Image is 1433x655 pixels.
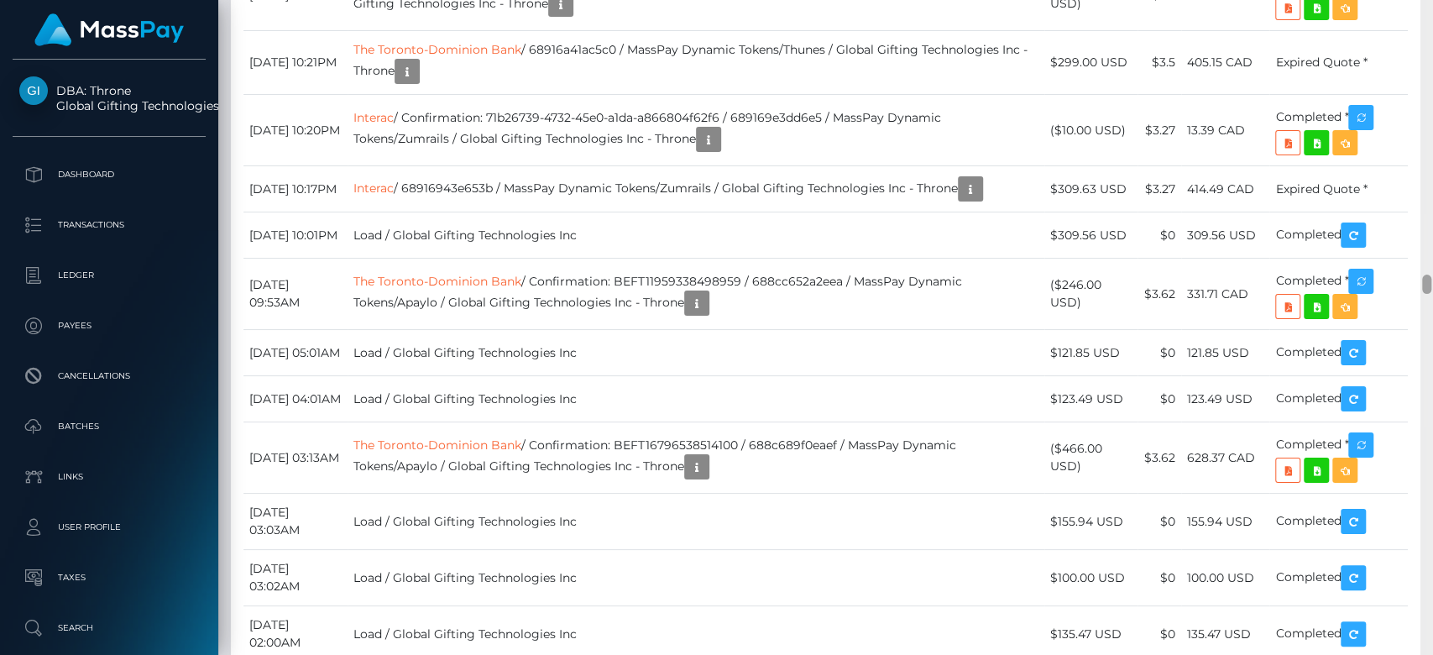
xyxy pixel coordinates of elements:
td: Load / Global Gifting Technologies Inc [348,212,1045,259]
td: $299.00 USD [1044,31,1138,95]
a: Dashboard [13,154,206,196]
a: Taxes [13,557,206,599]
p: User Profile [19,515,199,540]
td: $0 [1138,376,1181,422]
td: / Confirmation: BEFT11959338498959 / 688cc652a2eea / MassPay Dynamic Tokens/Apaylo / Global Gifti... [348,259,1045,330]
td: 100.00 USD [1181,550,1270,606]
td: Completed * [1269,422,1408,494]
td: [DATE] 05:01AM [243,330,348,376]
td: 405.15 CAD [1181,31,1270,95]
td: Completed [1269,376,1408,422]
td: 121.85 USD [1181,330,1270,376]
td: Load / Global Gifting Technologies Inc [348,550,1045,606]
td: $3.27 [1138,166,1181,212]
img: MassPay Logo [34,13,184,46]
a: User Profile [13,506,206,548]
p: Payees [19,313,199,338]
td: [DATE] 09:53AM [243,259,348,330]
p: Search [19,616,199,641]
td: ($466.00 USD) [1044,422,1138,494]
td: 331.71 CAD [1181,259,1270,330]
a: Interac [353,110,394,125]
a: The Toronto-Dominion Bank [353,274,521,289]
td: [DATE] 03:02AM [243,550,348,606]
td: [DATE] 10:17PM [243,166,348,212]
td: ($10.00 USD) [1044,95,1138,166]
td: [DATE] 10:20PM [243,95,348,166]
td: $155.94 USD [1044,494,1138,550]
a: Cancellations [13,355,206,397]
td: [DATE] 03:13AM [243,422,348,494]
td: [DATE] 10:21PM [243,31,348,95]
td: / 68916943e653b / MassPay Dynamic Tokens/Zumrails / Global Gifting Technologies Inc - Throne [348,166,1045,212]
td: $309.63 USD [1044,166,1138,212]
td: Expired Quote * [1269,166,1408,212]
p: Dashboard [19,162,199,187]
td: Completed [1269,550,1408,606]
td: $123.49 USD [1044,376,1138,422]
img: Global Gifting Technologies Inc [19,76,48,105]
span: DBA: Throne Global Gifting Technologies Inc [13,83,206,113]
a: Links [13,456,206,498]
a: The Toronto-Dominion Bank [353,42,521,57]
td: Completed * [1269,95,1408,166]
td: $309.56 USD [1044,212,1138,259]
td: $0 [1138,550,1181,606]
td: ($246.00 USD) [1044,259,1138,330]
td: $3.62 [1138,422,1181,494]
p: Cancellations [19,364,199,389]
td: Completed * [1269,259,1408,330]
td: 414.49 CAD [1181,166,1270,212]
td: 13.39 CAD [1181,95,1270,166]
td: $0 [1138,212,1181,259]
a: Interac [353,181,394,196]
a: Transactions [13,204,206,246]
p: Batches [19,414,199,439]
td: 628.37 CAD [1181,422,1270,494]
p: Links [19,464,199,490]
td: Completed [1269,330,1408,376]
p: Taxes [19,565,199,590]
a: Ledger [13,254,206,296]
p: Transactions [19,212,199,238]
td: $0 [1138,494,1181,550]
td: Load / Global Gifting Technologies Inc [348,330,1045,376]
td: / Confirmation: 71b26739-4732-45e0-a1da-a866804f62f6 / 689169e3dd6e5 / MassPay Dynamic Tokens/Zum... [348,95,1045,166]
td: [DATE] 04:01AM [243,376,348,422]
td: [DATE] 10:01PM [243,212,348,259]
td: Load / Global Gifting Technologies Inc [348,376,1045,422]
td: Completed [1269,494,1408,550]
td: $0 [1138,330,1181,376]
td: $3.5 [1138,31,1181,95]
td: $3.62 [1138,259,1181,330]
a: Batches [13,406,206,448]
td: Load / Global Gifting Technologies Inc [348,494,1045,550]
td: $3.27 [1138,95,1181,166]
td: $121.85 USD [1044,330,1138,376]
td: / 68916a41ac5c0 / MassPay Dynamic Tokens/Thunes / Global Gifting Technologies Inc - Throne [348,31,1045,95]
a: The Toronto-Dominion Bank [353,438,521,453]
td: 309.56 USD [1181,212,1270,259]
td: 155.94 USD [1181,494,1270,550]
td: [DATE] 03:03AM [243,494,348,550]
a: Search [13,607,206,649]
td: Expired Quote * [1269,31,1408,95]
td: $100.00 USD [1044,550,1138,606]
a: Payees [13,305,206,347]
td: / Confirmation: BEFT16796538514100 / 688c689f0eaef / MassPay Dynamic Tokens/Apaylo / Global Gifti... [348,422,1045,494]
td: 123.49 USD [1181,376,1270,422]
td: Completed [1269,212,1408,259]
p: Ledger [19,263,199,288]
